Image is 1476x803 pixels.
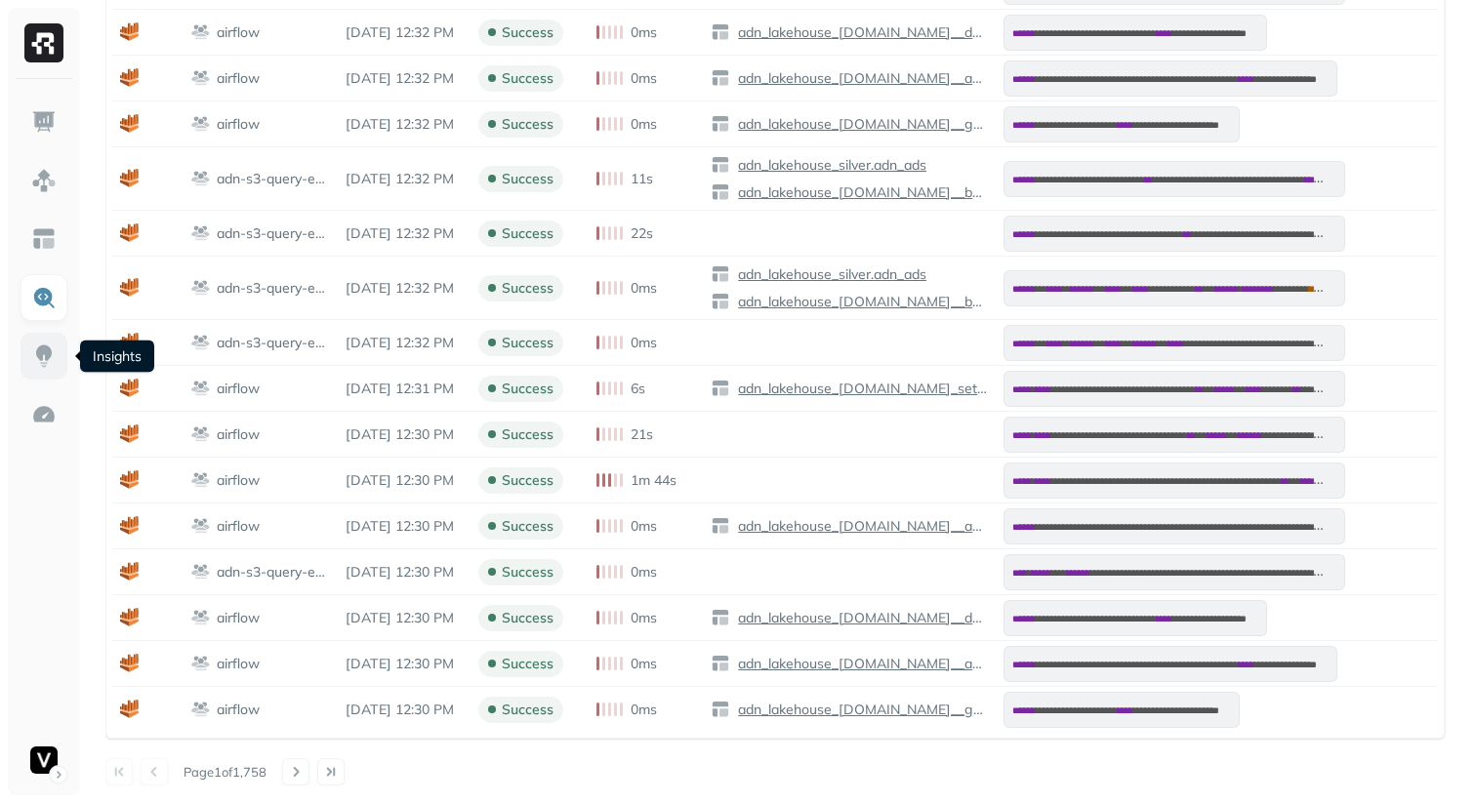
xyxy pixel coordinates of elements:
[730,23,988,42] a: adn_lakehouse_[DOMAIN_NAME]__device_mapping
[502,655,553,673] p: success
[346,609,463,627] p: Aug 11, 2025 12:30 PM
[631,517,657,536] p: 0ms
[734,265,926,284] p: adn_lakehouse_silver.adn_ads
[217,224,330,243] p: adn-s3-query-engine
[217,69,260,88] p: airflow
[502,224,553,243] p: success
[502,23,553,42] p: success
[217,334,330,352] p: adn-s3-query-engine
[711,608,730,627] img: table
[190,333,211,352] img: workgroup
[346,224,463,243] p: Aug 11, 2025 12:32 PM
[734,655,988,673] p: adn_lakehouse_[DOMAIN_NAME]__app_mapping
[346,334,463,352] p: Aug 11, 2025 12:32 PM
[190,223,211,243] img: workgroup
[734,23,988,42] p: adn_lakehouse_[DOMAIN_NAME]__device_mapping
[502,609,553,627] p: success
[631,170,653,188] p: 11s
[217,517,260,536] p: airflow
[190,278,211,298] img: workgroup
[190,562,211,582] img: workgroup
[734,183,988,202] p: adn_lakehouse_[DOMAIN_NAME]__bereal_ad_selection_hourly
[631,23,657,42] p: 0ms
[502,701,553,719] p: success
[190,68,211,88] img: workgroup
[217,380,260,398] p: airflow
[31,109,57,135] img: Dashboard
[730,517,988,536] a: adn_lakehouse_[DOMAIN_NAME]__app_mapping
[730,156,926,175] a: adn_lakehouse_silver.adn_ads
[30,746,58,774] img: Voodoo
[217,471,260,490] p: airflow
[730,701,988,719] a: adn_lakehouse_[DOMAIN_NAME]__game_name_mapping
[80,341,154,373] div: Insights
[631,425,653,444] p: 21s
[502,69,553,88] p: success
[711,155,730,175] img: table
[502,115,553,134] p: success
[31,168,57,193] img: Assets
[190,22,211,42] img: workgroup
[631,380,645,398] p: 6s
[631,471,676,490] p: 1m 44s
[631,563,657,582] p: 0ms
[217,609,260,627] p: airflow
[734,380,988,398] p: adn_lakehouse_[DOMAIN_NAME]_sets_hist
[190,516,211,536] img: workgroup
[631,655,657,673] p: 0ms
[711,379,730,398] img: table
[502,425,553,444] p: success
[734,517,988,536] p: adn_lakehouse_[DOMAIN_NAME]__app_mapping
[631,69,657,88] p: 0ms
[184,763,266,781] p: Page 1 of 1,758
[502,279,553,298] p: success
[730,265,926,284] a: adn_lakehouse_silver.adn_ads
[346,517,463,536] p: Aug 11, 2025 12:30 PM
[31,402,57,427] img: Optimization
[711,292,730,311] img: table
[734,293,988,311] p: adn_lakehouse_[DOMAIN_NAME]__bereal_ad_selection_hourly
[190,379,211,398] img: workgroup
[730,380,988,398] a: adn_lakehouse_[DOMAIN_NAME]_sets_hist
[502,334,553,352] p: success
[190,424,211,444] img: workgroup
[217,279,330,298] p: adn-s3-query-engine
[190,608,211,627] img: workgroup
[631,224,653,243] p: 22s
[502,380,553,398] p: success
[346,380,463,398] p: Aug 11, 2025 12:31 PM
[711,68,730,88] img: table
[346,170,463,188] p: Aug 11, 2025 12:32 PM
[502,471,553,490] p: success
[217,701,260,719] p: airflow
[346,425,463,444] p: Aug 11, 2025 12:30 PM
[734,156,926,175] p: adn_lakehouse_silver.adn_ads
[190,654,211,673] img: workgroup
[631,279,657,298] p: 0ms
[190,700,211,719] img: workgroup
[730,609,988,627] a: adn_lakehouse_[DOMAIN_NAME]__device_mapping
[502,517,553,536] p: success
[31,226,57,252] img: Asset Explorer
[346,115,463,134] p: Aug 11, 2025 12:32 PM
[502,170,553,188] p: success
[190,169,211,188] img: workgroup
[346,701,463,719] p: Aug 11, 2025 12:30 PM
[346,563,463,582] p: Aug 11, 2025 12:30 PM
[631,115,657,134] p: 0ms
[711,114,730,134] img: table
[631,334,657,352] p: 0ms
[190,470,211,490] img: workgroup
[217,425,260,444] p: airflow
[730,293,988,311] a: adn_lakehouse_[DOMAIN_NAME]__bereal_ad_selection_hourly
[711,654,730,673] img: table
[711,700,730,719] img: table
[631,609,657,627] p: 0ms
[346,69,463,88] p: Aug 11, 2025 12:32 PM
[730,69,988,88] a: adn_lakehouse_[DOMAIN_NAME]__app_mapping
[730,655,988,673] a: adn_lakehouse_[DOMAIN_NAME]__app_mapping
[711,182,730,202] img: table
[631,701,657,719] p: 0ms
[217,655,260,673] p: airflow
[711,516,730,536] img: table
